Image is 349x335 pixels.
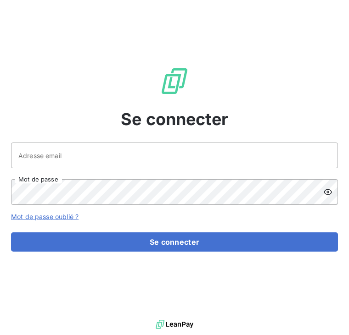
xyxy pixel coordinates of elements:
input: placeholder [11,143,338,168]
img: logo [156,318,193,331]
a: Mot de passe oublié ? [11,213,79,220]
span: Se connecter [121,107,228,132]
img: Logo LeanPay [160,66,189,96]
button: Se connecter [11,232,338,252]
